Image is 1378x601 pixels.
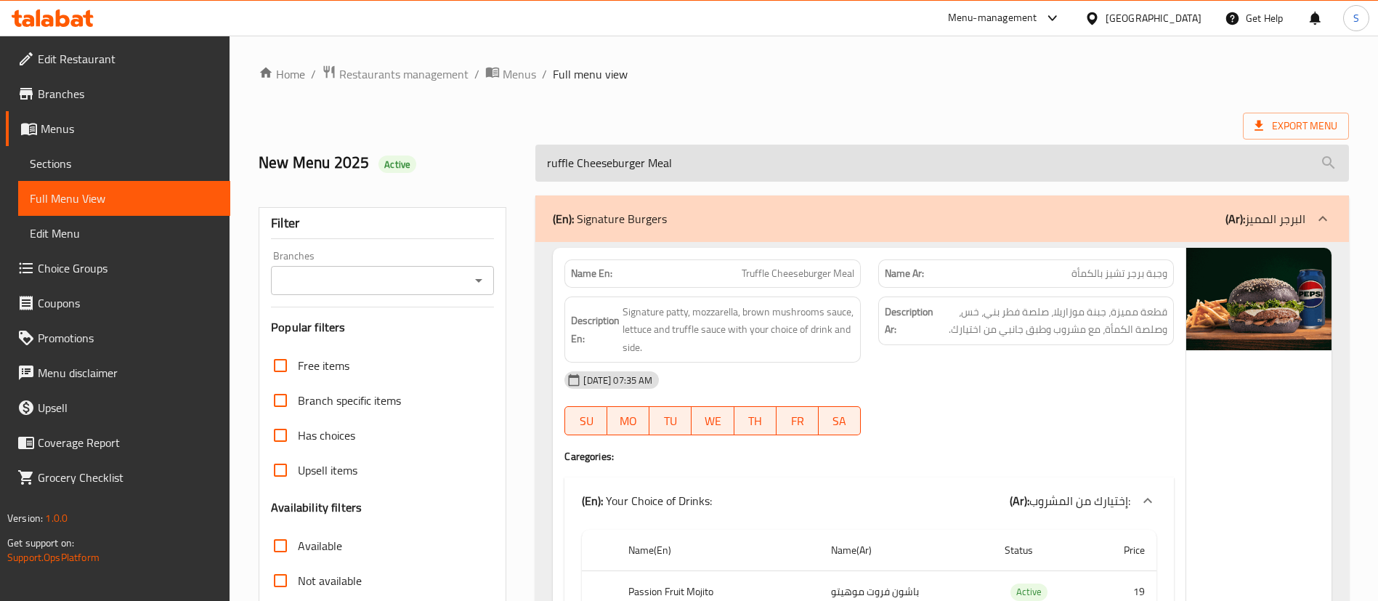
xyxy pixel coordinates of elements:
th: Price [1091,530,1156,571]
h3: Availability filters [271,499,362,516]
li: / [311,65,316,83]
span: Export Menu [1255,117,1337,135]
div: Filter [271,208,494,239]
span: Sections [30,155,219,172]
span: إختيارك من المشروب: [1029,490,1130,512]
a: Menus [485,65,536,84]
strong: Name Ar: [885,266,924,281]
h2: New Menu 2025 [259,152,518,174]
span: Active [378,158,416,172]
div: Active [378,156,416,173]
span: WE [697,411,728,432]
span: Upsell [38,399,219,416]
input: search [535,145,1349,182]
span: Truffle Cheeseburger Meal [742,266,854,281]
button: WE [692,406,734,435]
span: Export Menu [1243,113,1349,140]
span: Coverage Report [38,434,219,451]
button: MO [607,406,649,435]
button: TH [734,406,777,435]
span: SA [824,411,855,432]
span: Branch specific items [298,392,401,409]
span: قطعة مميزة، جبنة موزاريلا، صلصة فطر بني، خس، وصلصة الكمأة، مع مشروب وطبق جانبي من اختيارك. [936,303,1167,339]
span: Edit Menu [30,225,219,242]
a: Menu disclaimer [6,355,230,390]
span: Menu disclaimer [38,364,219,382]
span: Version: [7,509,43,528]
h4: Caregories: [564,449,1174,464]
span: Grocery Checklist [38,469,219,486]
div: (En): Signature Burgers(Ar):البرجر المميز [535,195,1349,242]
span: [DATE] 07:35 AM [577,374,658,387]
p: Your Choice of Drinks: [582,492,712,509]
span: Branches [38,85,219,102]
span: MO [613,411,644,432]
img: 085D664BC5C8B183B575220EB31A20F8 [1186,248,1332,350]
strong: Description En: [571,312,620,347]
span: Upsell items [298,461,357,479]
p: Signature Burgers [553,210,667,227]
span: Has choices [298,427,355,444]
span: Choice Groups [38,259,219,277]
span: Full menu view [553,65,628,83]
span: وجبة برجر تشيز بالكمأة [1071,266,1167,281]
nav: breadcrumb [259,65,1349,84]
span: 1.0.0 [45,509,68,528]
span: Active [1010,584,1047,600]
a: Upsell [6,390,230,425]
div: (En): Your Choice of Drinks:(Ar):إختيارك من المشروب: [564,477,1174,524]
strong: Description Ar: [885,303,933,339]
span: TH [740,411,771,432]
li: / [542,65,547,83]
span: Full Menu View [30,190,219,207]
span: Available [298,537,342,554]
li: / [474,65,479,83]
button: SA [819,406,861,435]
strong: Name En: [571,266,612,281]
a: Grocery Checklist [6,460,230,495]
button: TU [649,406,692,435]
span: Free items [298,357,349,374]
p: البرجر المميز [1225,210,1305,227]
a: Promotions [6,320,230,355]
div: Active [1010,584,1047,601]
a: Home [259,65,305,83]
span: S [1353,10,1359,26]
a: Support.OpsPlatform [7,548,100,567]
div: Menu-management [948,9,1037,27]
b: (Ar): [1010,490,1029,512]
a: Menus [6,111,230,146]
span: SU [571,411,601,432]
a: Coverage Report [6,425,230,460]
b: (En): [582,490,603,512]
span: TU [655,411,686,432]
a: Branches [6,76,230,111]
span: Signature patty, mozzarella, brown mushrooms sauce, lettuce and truffle sauce with your choice of... [623,303,854,357]
a: Restaurants management [322,65,469,84]
span: Menus [41,120,219,137]
span: Promotions [38,329,219,347]
b: (Ar): [1225,208,1245,230]
a: Edit Restaurant [6,41,230,76]
th: Status [993,530,1090,571]
span: Coupons [38,294,219,312]
a: Coupons [6,286,230,320]
span: Restaurants management [339,65,469,83]
button: FR [777,406,819,435]
a: Choice Groups [6,251,230,286]
a: Edit Menu [18,216,230,251]
th: Name(Ar) [819,530,993,571]
a: Sections [18,146,230,181]
button: Open [469,270,489,291]
b: (En): [553,208,574,230]
div: [GEOGRAPHIC_DATA] [1106,10,1201,26]
span: FR [782,411,813,432]
span: Get support on: [7,533,74,552]
span: Menus [503,65,536,83]
span: Not available [298,572,362,589]
h3: Popular filters [271,319,494,336]
span: Edit Restaurant [38,50,219,68]
button: SU [564,406,607,435]
a: Full Menu View [18,181,230,216]
th: Name(En) [617,530,819,571]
